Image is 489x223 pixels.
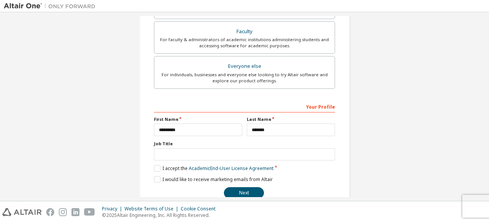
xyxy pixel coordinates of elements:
div: Your Profile [154,100,335,112]
label: Job Title [154,141,335,147]
div: Website Terms of Use [125,206,181,212]
div: Faculty [159,26,330,37]
label: Last Name [247,116,335,122]
label: First Name [154,116,242,122]
button: Next [224,187,264,199]
div: Everyone else [159,61,330,72]
label: I accept the [154,165,274,172]
img: youtube.svg [84,208,95,216]
div: Privacy [102,206,125,212]
div: For faculty & administrators of academic institutions administering students and accessing softwa... [159,37,330,49]
div: For individuals, businesses and everyone else looking to try Altair software and explore our prod... [159,72,330,84]
img: altair_logo.svg [2,208,42,216]
a: Academic End-User License Agreement [189,165,274,172]
img: instagram.svg [59,208,67,216]
img: Altair One [4,2,99,10]
p: © 2025 Altair Engineering, Inc. All Rights Reserved. [102,212,220,218]
div: Cookie Consent [181,206,220,212]
img: facebook.svg [46,208,54,216]
label: I would like to receive marketing emails from Altair [154,176,273,183]
img: linkedin.svg [71,208,79,216]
